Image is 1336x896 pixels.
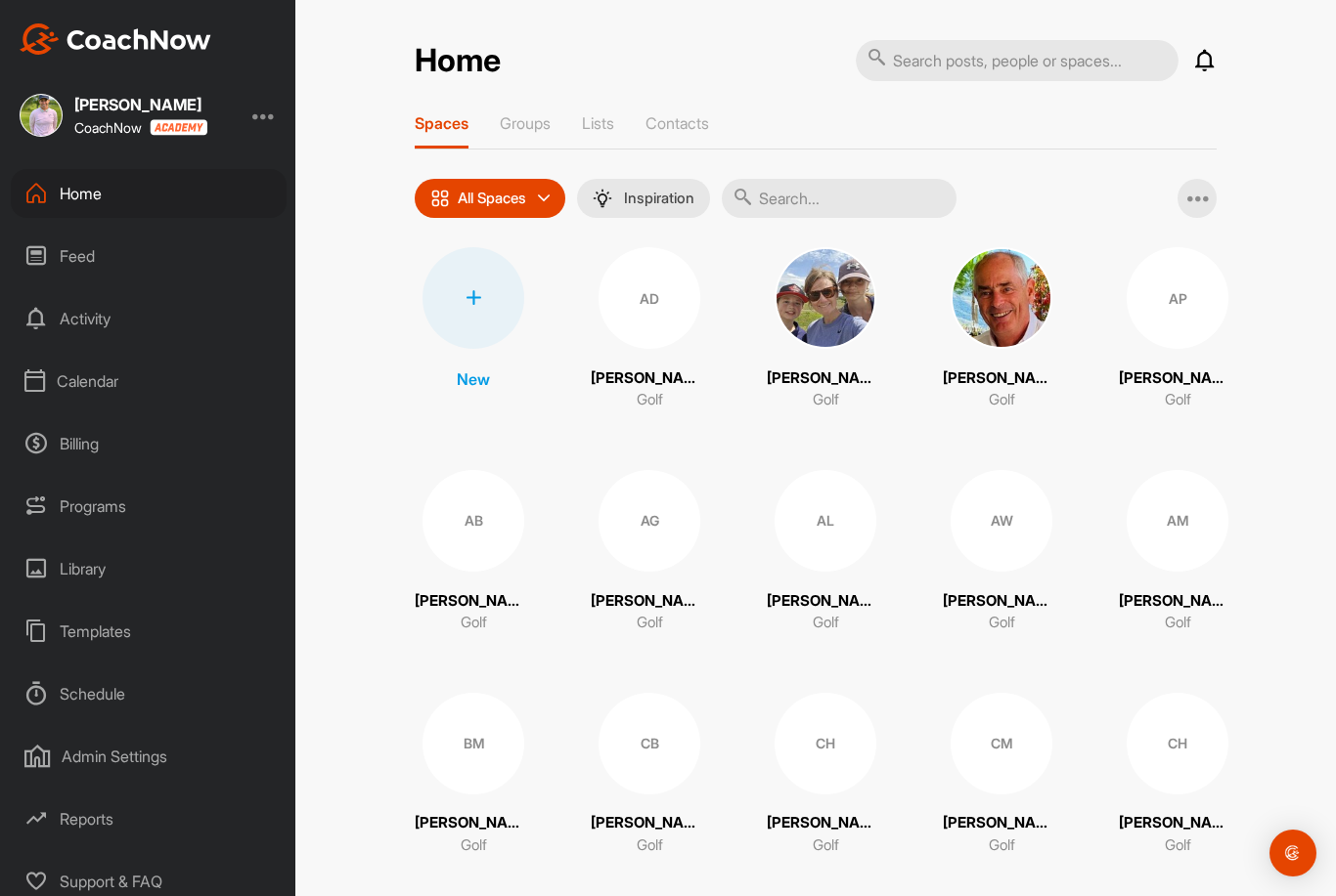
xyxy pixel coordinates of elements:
div: Admin Settings [11,732,287,781]
div: CoachNow [74,119,207,136]
div: BM [423,693,524,794]
div: CM [951,693,1052,794]
a: CM[PERSON_NAME]Golf [943,693,1060,857]
p: [PERSON_NAME] [1119,812,1236,834]
p: Golf [989,612,1015,634]
p: Golf [989,834,1015,857]
p: [PERSON_NAME] [415,812,532,834]
img: square_b2738477c0a3829f566157fbbfdc69c0.jpg [20,94,63,137]
div: AW [951,470,1052,572]
div: Programs [11,482,287,531]
div: CH [775,693,876,794]
div: AM [1127,470,1228,572]
a: CB[PERSON_NAME]Golf [591,693,708,857]
p: [PERSON_NAME] [415,590,532,613]
p: New [457,367,490,391]
p: Golf [637,389,663,411]
div: Activity [11,294,287,343]
p: Golf [813,389,839,411]
a: AG[PERSON_NAME]Golf [591,470,708,634]
p: Groups [500,113,551,133]
div: Library [11,544,287,593]
a: BM[PERSON_NAME]Golf [415,693,532,857]
h2: Home [415,42,501,80]
input: Search... [722,179,957,218]
div: Calendar [11,357,287,405]
a: AP[PERSON_NAME]Golf [1119,247,1236,411]
a: [PERSON_NAME]Golf [767,247,884,411]
div: AL [775,470,876,572]
div: CB [599,693,700,794]
img: CoachNow [20,23,211,55]
div: AP [1127,247,1228,349]
p: Golf [637,834,663,857]
p: [PERSON_NAME] [591,812,708,834]
p: [PERSON_NAME] [1119,367,1236,390]
p: All Spaces [458,191,526,206]
div: AB [423,470,524,572]
img: square_858671243626d476e9c04fec88bec901.jpg [951,247,1052,349]
p: Golf [461,834,487,857]
input: Search posts, people or spaces... [856,40,1179,81]
a: AD[PERSON_NAME]Golf [591,247,708,411]
p: Golf [1165,389,1191,411]
p: Golf [813,834,839,857]
div: AD [599,247,700,349]
p: [PERSON_NAME] [591,590,708,613]
p: Inspiration [624,191,694,206]
div: AG [599,470,700,572]
img: CoachNow acadmey [150,119,207,136]
a: AL[PERSON_NAME]Golf [767,470,884,634]
a: [PERSON_NAME]Golf [943,247,1060,411]
a: AW[PERSON_NAME]Golf [943,470,1060,634]
a: CH[PERSON_NAME]Golf [1119,693,1236,857]
p: Golf [989,389,1015,411]
div: Schedule [11,669,287,718]
p: Golf [813,612,839,634]
p: [PERSON_NAME] [1119,590,1236,613]
p: [PERSON_NAME] [767,812,884,834]
p: [PERSON_NAME] [943,367,1060,390]
p: [PERSON_NAME] [943,590,1060,613]
div: Open Intercom Messenger [1269,830,1316,876]
div: [PERSON_NAME] [74,97,207,112]
a: AB[PERSON_NAME]Golf [415,470,532,634]
p: [PERSON_NAME] [943,812,1060,834]
p: Lists [582,113,614,133]
a: CH[PERSON_NAME]Golf [767,693,884,857]
p: Golf [637,612,663,634]
p: Golf [461,612,487,634]
div: Reports [11,794,287,843]
p: Spaces [415,113,468,133]
p: [PERSON_NAME] [767,367,884,390]
div: Feed [11,232,287,280]
p: [PERSON_NAME] [591,367,708,390]
div: Templates [11,607,287,656]
p: [PERSON_NAME] [767,590,884,613]
p: Golf [1165,612,1191,634]
p: Golf [1165,834,1191,857]
img: menuIcon [593,189,612,208]
p: Contacts [646,113,709,133]
div: Home [11,169,287,218]
img: icon [430,189,450,208]
a: AM[PERSON_NAME]Golf [1119,470,1236,634]
img: square_6334d39618f70be8777aec6b6279cf13.jpg [775,247,876,349]
div: CH [1127,693,1228,794]
div: Billing [11,419,287,468]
